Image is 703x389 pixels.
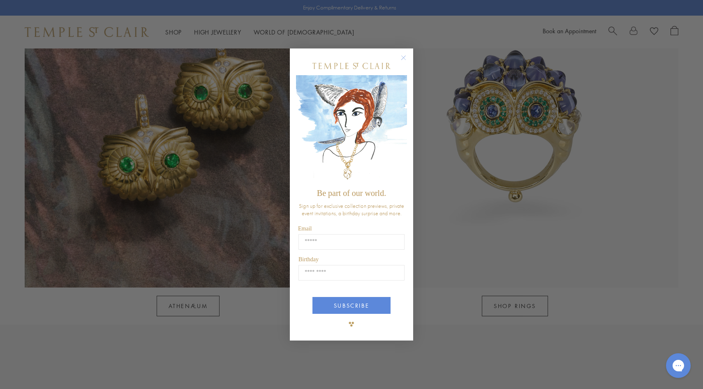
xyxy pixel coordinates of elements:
[299,202,404,217] span: Sign up for exclusive collection previews, private event invitations, a birthday surprise and more.
[312,297,391,314] button: SUBSCRIBE
[402,57,413,67] button: Close dialog
[298,234,405,250] input: Email
[298,256,319,262] span: Birthday
[298,226,312,232] span: Email
[317,189,386,198] span: Be part of our world.
[343,316,360,332] img: TSC
[312,63,391,69] img: Temple St. Clair
[296,75,407,185] img: c4a9eb12-d91a-4d4a-8ee0-386386f4f338.jpeg
[662,350,695,381] iframe: Gorgias live chat messenger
